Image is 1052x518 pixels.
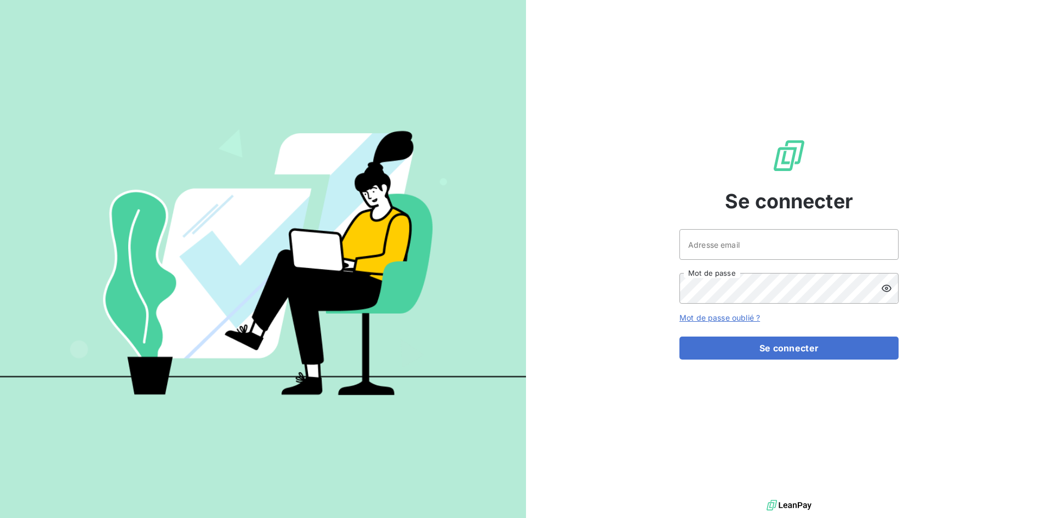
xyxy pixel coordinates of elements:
[679,229,899,260] input: placeholder
[679,337,899,360] button: Se connecter
[725,186,853,216] span: Se connecter
[679,313,760,322] a: Mot de passe oublié ?
[767,497,811,514] img: logo
[771,138,807,173] img: Logo LeanPay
